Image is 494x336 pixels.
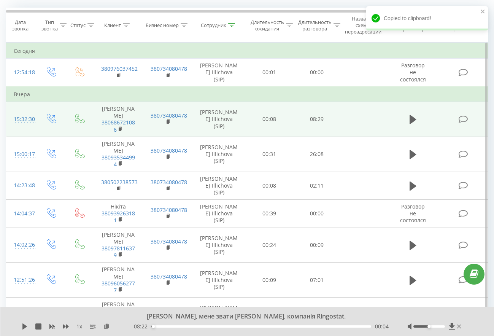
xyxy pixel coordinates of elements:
td: 00:01 [246,59,293,87]
a: 380734080478 [151,206,187,213]
div: Бизнес номер [146,22,179,29]
td: Сегодня [6,43,493,59]
td: [PERSON_NAME] Illichova (SIP) [192,228,246,263]
a: 380935344994 [102,154,135,168]
div: Длительность разговора [298,19,332,32]
div: Accessibility label [152,325,155,328]
td: [PERSON_NAME] [94,137,143,172]
div: Клиент [104,22,121,29]
a: 380978116379 [102,245,135,259]
td: [PERSON_NAME] Illichova (SIP) [192,172,246,200]
div: 14:04:37 [14,206,29,221]
td: [PERSON_NAME] [94,102,143,137]
td: 02:10 [293,298,341,333]
td: 00:08 [246,102,293,137]
td: 00:09 [246,263,293,298]
td: [PERSON_NAME] [94,228,143,263]
td: 00:31 [246,137,293,172]
div: 15:32:30 [14,112,29,127]
div: Статус [70,22,86,29]
div: Дата звонка [6,19,34,32]
td: 00:24 [246,228,293,263]
span: Разговор не состоялся [400,203,426,224]
div: Сотрудник [201,22,226,29]
span: 1 x [76,323,82,330]
div: Тип звонка [41,19,58,32]
a: 380686721086 [102,119,135,133]
div: [PERSON_NAME], мене звати [PERSON_NAME], компанія Ringostat. [66,312,419,321]
td: [PERSON_NAME] Illichova (SIP) [192,263,246,298]
a: 380734080478 [151,273,187,280]
td: [PERSON_NAME] Illichova (SIP) [192,102,246,137]
button: close [480,8,486,16]
td: Нікіта [94,200,143,228]
td: 00:09 [293,228,341,263]
a: 380502238573 [101,178,138,186]
td: 26:08 [293,137,341,172]
a: 380734080478 [151,238,187,245]
div: Accessibility label [428,325,431,328]
td: [PERSON_NAME] [94,298,143,333]
td: 08:29 [293,102,341,137]
a: 380734080478 [151,112,187,119]
a: 380976037452 [101,65,138,72]
td: Вчера [6,87,493,102]
div: 12:54:18 [14,65,29,80]
td: 00:08 [246,172,293,200]
td: [PERSON_NAME] Illichova (SIP) [192,59,246,87]
div: 14:02:26 [14,237,29,252]
td: 00:00 [293,59,341,87]
td: [PERSON_NAME] Illichova (SIP) [192,298,246,333]
a: 380734080478 [151,147,187,154]
td: [PERSON_NAME] [94,263,143,298]
a: 380734080478 [151,65,187,72]
td: 02:11 [293,172,341,200]
a: 380960562777 [102,280,135,294]
a: 380939263181 [102,210,135,224]
div: 15:00:17 [14,147,29,162]
div: Copied to clipboard! [366,6,488,30]
td: [PERSON_NAME] Illichova (SIP) [192,200,246,228]
span: 00:04 [375,323,389,330]
div: Длительность ожидания [251,19,284,32]
div: Название схемы переадресации [345,16,381,35]
div: 14:23:48 [14,178,29,193]
span: Разговор не состоялся [400,62,426,83]
div: 12:51:26 [14,272,29,287]
td: 00:39 [246,200,293,228]
span: - 08:22 [132,323,151,330]
a: 380734080478 [151,178,187,186]
td: 00:00 [293,200,341,228]
td: 00:34 [246,298,293,333]
td: [PERSON_NAME] Illichova (SIP) [192,137,246,172]
td: 07:01 [293,263,341,298]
